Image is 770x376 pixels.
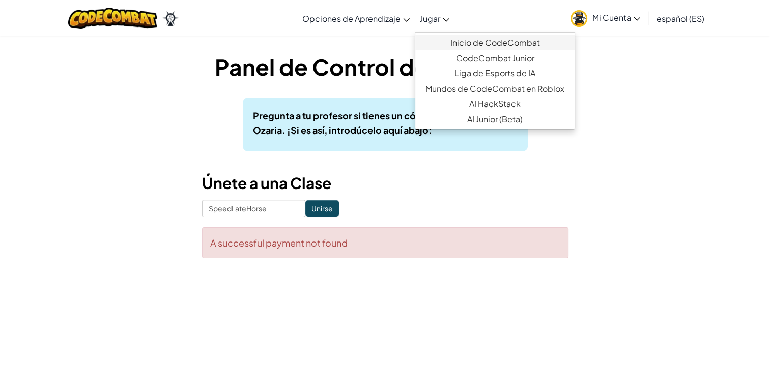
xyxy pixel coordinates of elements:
div: A successful payment not found [202,227,568,258]
span: Jugar [420,13,440,24]
span: español (ES) [657,13,704,24]
a: Opciones de Aprendizaje [297,5,415,32]
img: avatar [571,10,587,27]
a: español (ES) [651,5,709,32]
a: Liga de Esports de IA [415,66,575,81]
a: AI Junior (Beta) [415,112,575,127]
a: Mundos de CodeCombat en Roblox [415,81,575,96]
span: Opciones de Aprendizaje [302,13,401,24]
a: Mi Cuenta [565,2,645,34]
input: Unirse [305,200,339,217]
img: Ozaria [162,11,179,26]
img: CodeCombat logo [68,8,157,29]
input: <Enter Class Code> [202,200,305,217]
a: AI HackStack [415,96,575,112]
span: Mi Cuenta [592,12,640,23]
b: Pregunta a tu profesor si tienes un código de clase de Ozaria. ¡Si es así, introdúcelo aquí abajo: [253,110,488,136]
a: Inicio de CodeCombat [415,35,575,50]
a: Jugar [415,5,454,32]
h1: Panel de Control del Estudiante [202,51,568,83]
h3: Únete a una Clase [202,172,568,195]
a: CodeCombat Junior [415,50,575,66]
